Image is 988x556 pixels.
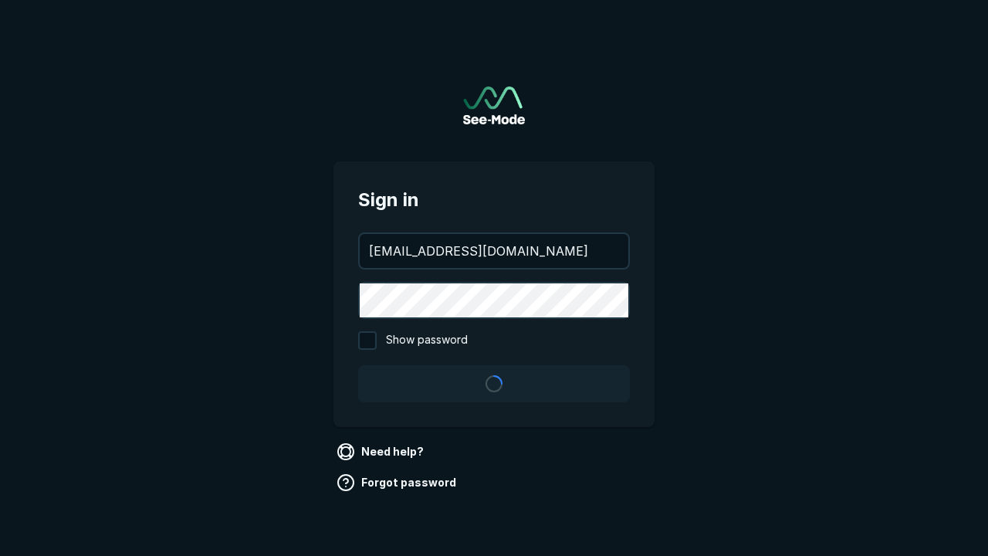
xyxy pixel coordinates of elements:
a: Need help? [333,439,430,464]
input: your@email.com [360,234,628,268]
a: Forgot password [333,470,462,495]
img: See-Mode Logo [463,86,525,124]
a: Go to sign in [463,86,525,124]
span: Show password [386,331,468,350]
span: Sign in [358,186,630,214]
